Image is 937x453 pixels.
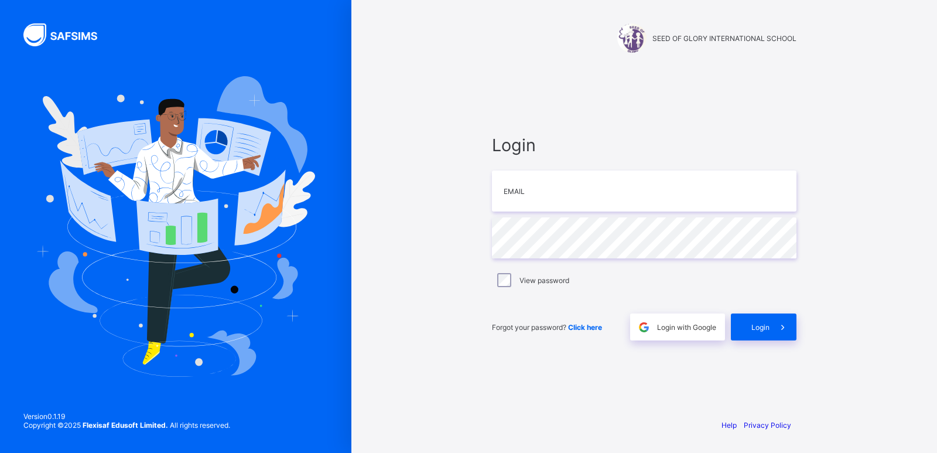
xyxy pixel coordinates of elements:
a: Privacy Policy [744,421,791,430]
span: Forgot your password? [492,323,602,332]
span: Version 0.1.19 [23,412,230,421]
span: Login with Google [657,323,716,332]
strong: Flexisaf Edusoft Limited. [83,421,168,430]
span: Login [751,323,770,332]
span: Login [492,135,796,155]
img: SAFSIMS Logo [23,23,111,46]
a: Help [721,421,737,430]
img: Hero Image [36,76,315,376]
a: Click here [568,323,602,332]
label: View password [519,276,569,285]
span: SEED OF GLORY INTERNATIONAL SCHOOL [652,34,796,43]
img: google.396cfc9801f0270233282035f929180a.svg [637,321,651,334]
span: Copyright © 2025 All rights reserved. [23,421,230,430]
